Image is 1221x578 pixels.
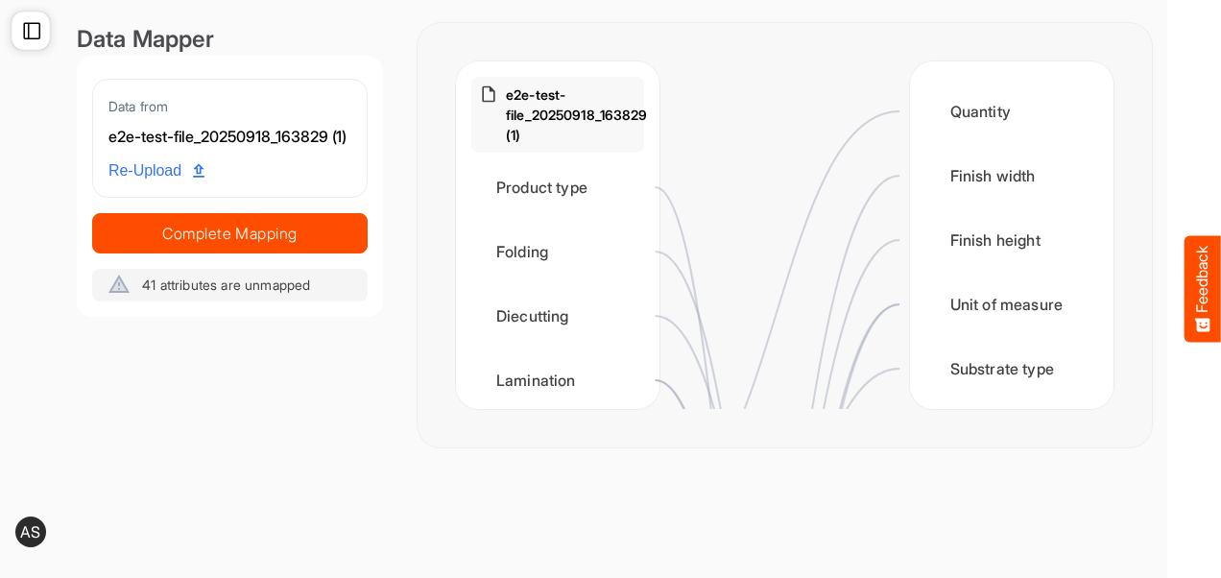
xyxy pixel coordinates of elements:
span: Complete Mapping [93,220,367,247]
div: Folding [471,222,644,281]
div: Data from [108,95,351,117]
div: Diecutting [471,286,644,346]
div: Finish width [925,146,1098,205]
span: Re-Upload [108,158,204,183]
div: Data Mapper [77,23,383,56]
div: Finish height [925,210,1098,270]
span: AS [20,524,40,540]
div: Lamination [471,350,644,410]
span: 41 attributes are unmapped [142,277,310,293]
div: Substrate thickness or weight [925,403,1098,483]
div: e2e-test-file_20250918_163829 (1) [108,125,351,150]
div: Unit of measure [925,275,1098,334]
a: Re-Upload [101,153,212,189]
div: Quantity [925,82,1098,141]
p: e2e-test-file_20250918_163829 (1) [506,84,648,145]
button: Complete Mapping [92,213,368,253]
div: Product type [471,157,644,217]
div: Substrate type [925,339,1098,398]
button: Feedback [1185,236,1221,343]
